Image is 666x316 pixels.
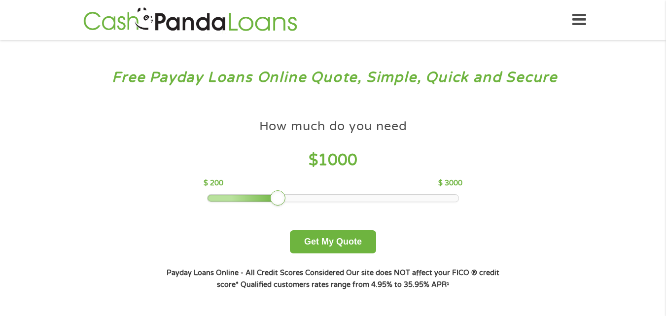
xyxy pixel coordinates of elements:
[204,150,462,171] h4: $
[241,281,449,289] strong: Qualified customers rates range from 4.95% to 35.95% APR¹
[318,151,357,170] span: 1000
[290,230,376,253] button: Get My Quote
[438,178,462,189] p: $ 3000
[217,269,499,289] strong: Our site does NOT affect your FICO ® credit score*
[80,6,300,34] img: GetLoanNow Logo
[167,269,344,277] strong: Payday Loans Online - All Credit Scores Considered
[204,178,223,189] p: $ 200
[29,69,638,87] h3: Free Payday Loans Online Quote, Simple, Quick and Secure
[259,118,407,135] h4: How much do you need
